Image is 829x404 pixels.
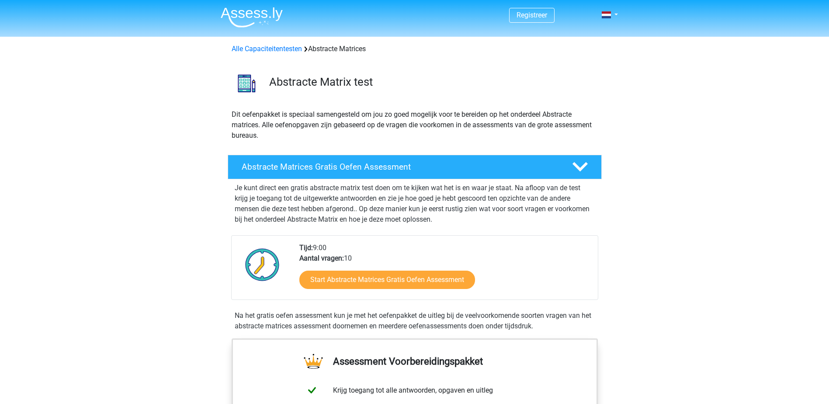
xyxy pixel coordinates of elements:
a: Alle Capaciteitentesten [232,45,302,53]
p: Je kunt direct een gratis abstracte matrix test doen om te kijken wat het is en waar je staat. Na... [235,183,595,225]
img: abstracte matrices [228,65,265,102]
img: Klok [240,243,284,286]
a: Start Abstracte Matrices Gratis Oefen Assessment [299,271,475,289]
h4: Abstracte Matrices Gratis Oefen Assessment [242,162,558,172]
div: 9:00 10 [293,243,597,300]
a: Registreer [517,11,547,19]
b: Tijd: [299,244,313,252]
p: Dit oefenpakket is speciaal samengesteld om jou zo goed mogelijk voor te bereiden op het onderdee... [232,109,598,141]
h3: Abstracte Matrix test [269,75,595,89]
div: Na het gratis oefen assessment kun je met het oefenpakket de uitleg bij de veelvoorkomende soorte... [231,310,598,331]
a: Abstracte Matrices Gratis Oefen Assessment [224,155,605,179]
b: Aantal vragen: [299,254,344,262]
img: Assessly [221,7,283,28]
div: Abstracte Matrices [228,44,601,54]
